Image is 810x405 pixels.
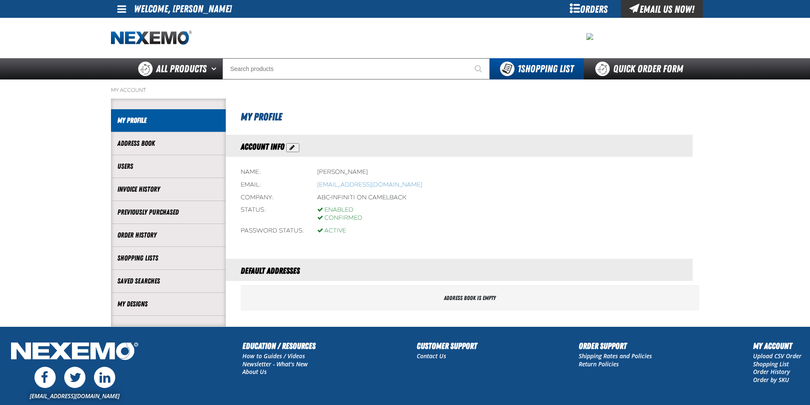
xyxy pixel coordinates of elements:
[417,340,477,352] h2: Customer Support
[241,181,304,189] div: Email
[753,368,790,376] a: Order History
[111,31,192,45] a: Home
[317,194,406,202] div: ABC-Infiniti on Camelback
[117,207,219,217] a: Previously Purchased
[469,58,490,79] button: Start Searching
[117,230,219,240] a: Order History
[241,206,304,222] div: Status
[111,87,699,93] nav: Breadcrumbs
[117,253,219,263] a: Shopping Lists
[317,181,422,188] a: Opens a default email client to write an email to ssitze@vtaig.com
[156,61,207,76] span: All Products
[317,168,368,176] div: [PERSON_NAME]
[317,227,346,235] div: Active
[9,340,141,365] img: Nexemo Logo
[517,63,574,75] span: Shopping List
[753,340,801,352] h2: My Account
[317,214,362,222] div: Confirmed
[241,266,300,276] span: Default Addresses
[490,58,584,79] button: You have 1 Shopping List. Open to view details
[117,139,219,148] a: Address Book
[517,63,521,75] strong: 1
[117,299,219,309] a: My Designs
[317,206,362,214] div: Enabled
[208,58,222,79] button: Open All Products pages
[753,360,789,368] a: Shopping List
[117,276,219,286] a: Saved Searches
[241,168,304,176] div: Name
[753,352,801,360] a: Upload CSV Order
[242,360,308,368] a: Newsletter - What's New
[584,58,699,79] a: Quick Order Form
[241,227,304,235] div: Password status
[286,143,299,152] button: Action Edit Account Information
[241,286,699,311] div: Address book is empty
[111,31,192,45] img: Nexemo logo
[30,392,119,400] a: [EMAIL_ADDRESS][DOMAIN_NAME]
[417,352,446,360] a: Contact Us
[242,352,305,360] a: How to Guides / Videos
[241,194,304,202] div: Company
[586,33,593,40] img: bcb0fb6b68f42f21e2a78dd92242ad83.jpeg
[241,142,284,152] span: Account Info
[241,111,282,123] span: My Profile
[579,360,619,368] a: Return Policies
[753,376,789,384] a: Order by SKU
[222,58,490,79] input: Search
[242,340,315,352] h2: Education / Resources
[579,340,652,352] h2: Order Support
[117,116,219,125] a: My Profile
[242,368,267,376] a: About Us
[117,184,219,194] a: Invoice History
[111,87,146,93] a: My Account
[579,352,652,360] a: Shipping Rates and Policies
[317,181,422,188] bdo: [EMAIL_ADDRESS][DOMAIN_NAME]
[117,161,219,171] a: Users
